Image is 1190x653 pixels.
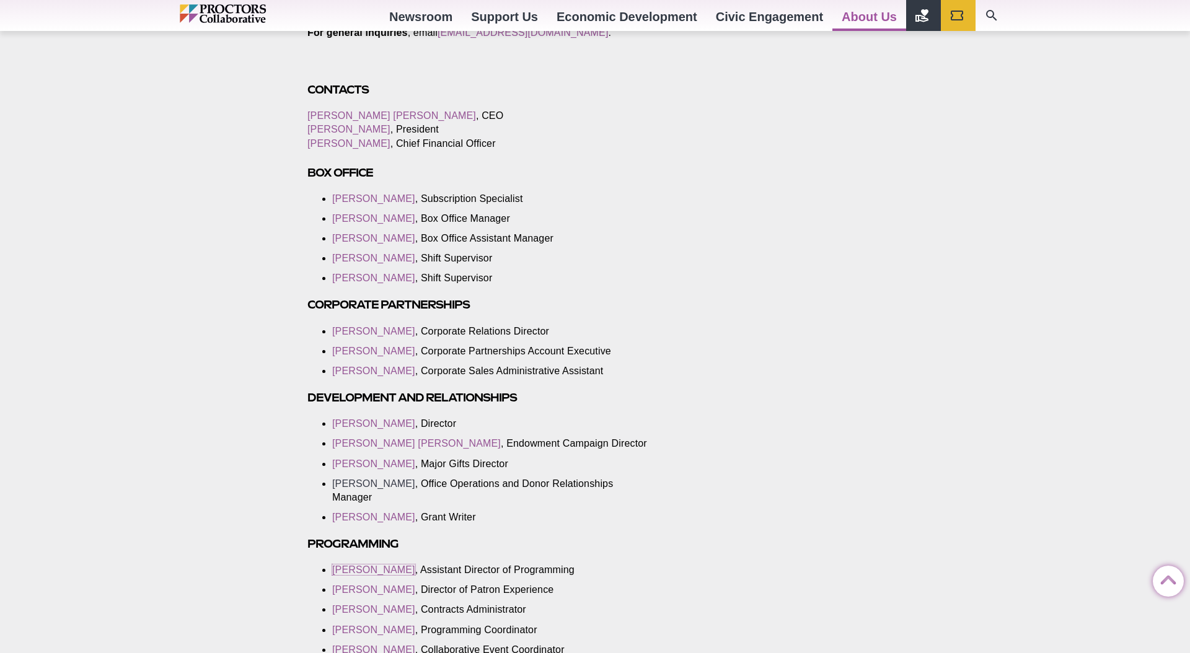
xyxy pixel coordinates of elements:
a: [PERSON_NAME] [332,458,415,469]
li: , Office Operations and Donor Relationships Manager [332,477,653,504]
li: , Corporate Relations Director [332,325,653,338]
h3: Development and Relationships [307,390,672,405]
p: , CEO , President , Chief Financial Officer [307,109,672,150]
li: , Director [332,417,653,431]
a: [PERSON_NAME] [332,564,415,575]
a: [PERSON_NAME] [332,478,415,489]
a: [PERSON_NAME] [307,138,390,149]
a: [PERSON_NAME] [332,273,415,283]
a: [EMAIL_ADDRESS][DOMAIN_NAME] [438,27,609,38]
li: , Corporate Sales Administrative Assistant [332,364,653,378]
li: , Major Gifts Director [332,457,653,471]
li: , Endowment Campaign Director [332,437,653,450]
li: , Director of Patron Experience [332,583,653,597]
li: , Contracts Administrator [332,603,653,616]
h3: Contacts [307,82,672,97]
li: , Corporate Partnerships Account Executive [332,344,653,358]
h3: Programming [307,537,672,551]
a: [PERSON_NAME] [332,233,415,243]
h3: Corporate Partnerships [307,297,672,312]
li: , Shift Supervisor [332,252,653,265]
h3: Box Office [307,165,672,180]
a: [PERSON_NAME] [332,584,415,595]
img: Proctors logo [180,4,319,23]
a: [PERSON_NAME] [PERSON_NAME] [332,438,501,449]
li: , Assistant Director of Programming [332,563,653,577]
strong: For general inquiries [307,27,408,38]
li: , Shift Supervisor [332,271,653,285]
p: , email . [307,26,672,40]
a: [PERSON_NAME] [332,193,415,204]
a: [PERSON_NAME] [332,346,415,356]
li: , Box Office Assistant Manager [332,232,653,245]
a: [PERSON_NAME] [332,366,415,376]
a: [PERSON_NAME] [332,625,415,635]
a: [PERSON_NAME] [PERSON_NAME] [307,110,476,121]
a: [PERSON_NAME] [307,124,390,134]
a: Back to Top [1153,566,1178,591]
a: [PERSON_NAME] [332,213,415,224]
li: , Programming Coordinator [332,623,653,637]
a: [PERSON_NAME] [332,253,415,263]
li: , Subscription Specialist [332,192,653,206]
li: , Grant Writer [332,511,653,524]
li: , Box Office Manager [332,212,653,226]
a: [PERSON_NAME] [332,326,415,336]
a: [PERSON_NAME] [332,604,415,615]
a: [PERSON_NAME] [332,512,415,522]
a: [PERSON_NAME] [332,418,415,429]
